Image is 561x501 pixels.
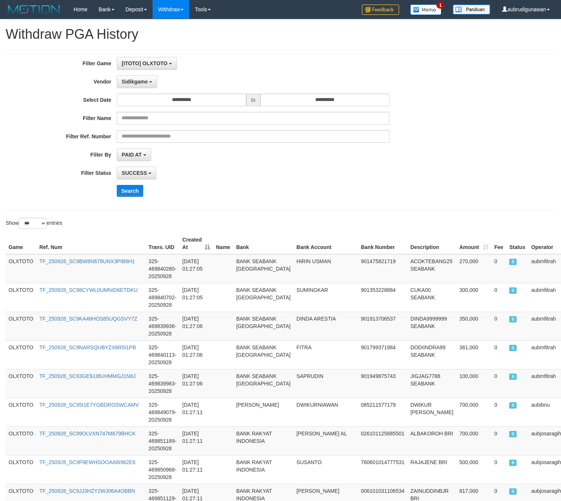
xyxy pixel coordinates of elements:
td: 325-469839983-20250928 [145,369,179,398]
td: 325-469851189-20250928 [145,426,179,455]
td: FITRA [294,340,358,369]
td: 0 [491,254,506,283]
img: Feedback.jpg [362,4,399,15]
span: SUCCESS [509,488,517,495]
span: SUCCESS [509,259,517,265]
td: 325-469839936-20250928 [145,312,179,340]
td: 361,000 [456,340,491,369]
span: Sidikgame [122,79,148,85]
span: [ITOTO] OLXTOTO [122,60,167,66]
td: 0 [491,426,506,455]
td: 901353228884 [358,283,407,312]
td: BANK SEABANK [GEOGRAPHIC_DATA] [233,254,294,283]
button: Search [117,185,143,197]
span: SUCCESS [509,374,517,380]
td: [PERSON_NAME] [233,398,294,426]
span: to [246,94,260,106]
td: 700,000 [456,426,491,455]
span: PAID AT [122,152,141,158]
th: Amount: activate to sort column ascending [456,233,491,254]
td: ALBAKOROH BRI [407,426,456,455]
td: 760601014777531 [358,455,407,484]
td: 325-469840702-20250928 [145,283,179,312]
td: CUKA00 SEABANK [407,283,456,312]
th: Game [6,233,36,254]
td: SAPRUDIN [294,369,358,398]
span: SUCCESS [509,431,517,437]
td: BANK RAKYAT INDONESIA [233,426,294,455]
td: [DATE] 01:27:05 [179,283,213,312]
button: PAID AT [117,148,151,161]
td: 0 [491,283,506,312]
td: 901949875743 [358,369,407,398]
span: SUCCESS [509,345,517,351]
td: 325-469850968-20250928 [145,455,179,484]
td: 0 [491,455,506,484]
span: SUCCESS [509,460,517,466]
th: Bank Account [294,233,358,254]
td: 0 [491,312,506,340]
td: JIGJAG7788 SEABANK [407,369,456,398]
td: BANK SEABANK [GEOGRAPHIC_DATA] [233,369,294,398]
td: BANK SEABANK [GEOGRAPHIC_DATA] [233,312,294,340]
td: 085211577179 [358,398,407,426]
span: SUCCESS [122,170,147,176]
td: 901475821719 [358,254,407,283]
td: [DATE] 01:27:11 [179,426,213,455]
td: ACOKTEBANG25 SEABANK [407,254,456,283]
td: 0 [491,369,506,398]
td: [DATE] 01:27:06 [179,369,213,398]
button: Sidikgame [117,75,157,88]
td: 270,000 [456,254,491,283]
td: 325-469840280-20250928 [145,254,179,283]
td: SUSANTO [294,455,358,484]
button: [ITOTO] OLXTOTO [117,57,177,70]
td: [DATE] 01:27:11 [179,398,213,426]
select: Showentries [19,218,47,229]
label: Show entries [6,218,62,229]
th: Bank Number [358,233,407,254]
th: Ref. Num [36,233,145,254]
th: Name [213,233,233,254]
td: DWIKUR [PERSON_NAME] [407,398,456,426]
td: 026101125685501 [358,426,407,455]
td: SUMINGKAR [294,283,358,312]
img: Button%20Memo.svg [410,4,442,15]
td: BANK SEABANK [GEOGRAPHIC_DATA] [233,340,294,369]
td: 100,000 [456,369,491,398]
td: [DATE] 01:27:11 [179,455,213,484]
td: DODIINDRA99 SEABANK [407,340,456,369]
span: SUCCESS [509,287,517,294]
button: SUCCESS [117,167,156,179]
td: 325-469840113-20250928 [145,340,179,369]
td: HIRIN USMAN [294,254,358,283]
span: 1 [436,2,444,9]
td: 901799371984 [358,340,407,369]
td: 700,000 [456,398,491,426]
th: Description [407,233,456,254]
th: Fee [491,233,506,254]
td: 0 [491,340,506,369]
td: [DATE] 01:27:05 [179,254,213,283]
td: 901913706537 [358,312,407,340]
th: Bank [233,233,294,254]
td: 0 [491,398,506,426]
td: RAJAJENE BRI [407,455,456,484]
td: DINDA9999999 SEABANK [407,312,456,340]
td: BANK RAKYAT INDONESIA [233,455,294,484]
td: 500,000 [456,455,491,484]
td: DINDA ARESTIA [294,312,358,340]
th: Status [506,233,528,254]
td: [DATE] 01:27:06 [179,312,213,340]
td: [DATE] 01:27:06 [179,340,213,369]
span: SUCCESS [509,316,517,322]
td: 325-469849079-20250928 [145,398,179,426]
th: Created At: activate to sort column descending [179,233,213,254]
td: DWIKURNIAWAN [294,398,358,426]
td: 350,000 [456,312,491,340]
td: BANK SEABANK [GEOGRAPHIC_DATA] [233,283,294,312]
td: 300,000 [456,283,491,312]
span: SUCCESS [509,402,517,409]
h1: Withdraw PGA History [6,27,555,42]
th: Trans. UID [145,233,179,254]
